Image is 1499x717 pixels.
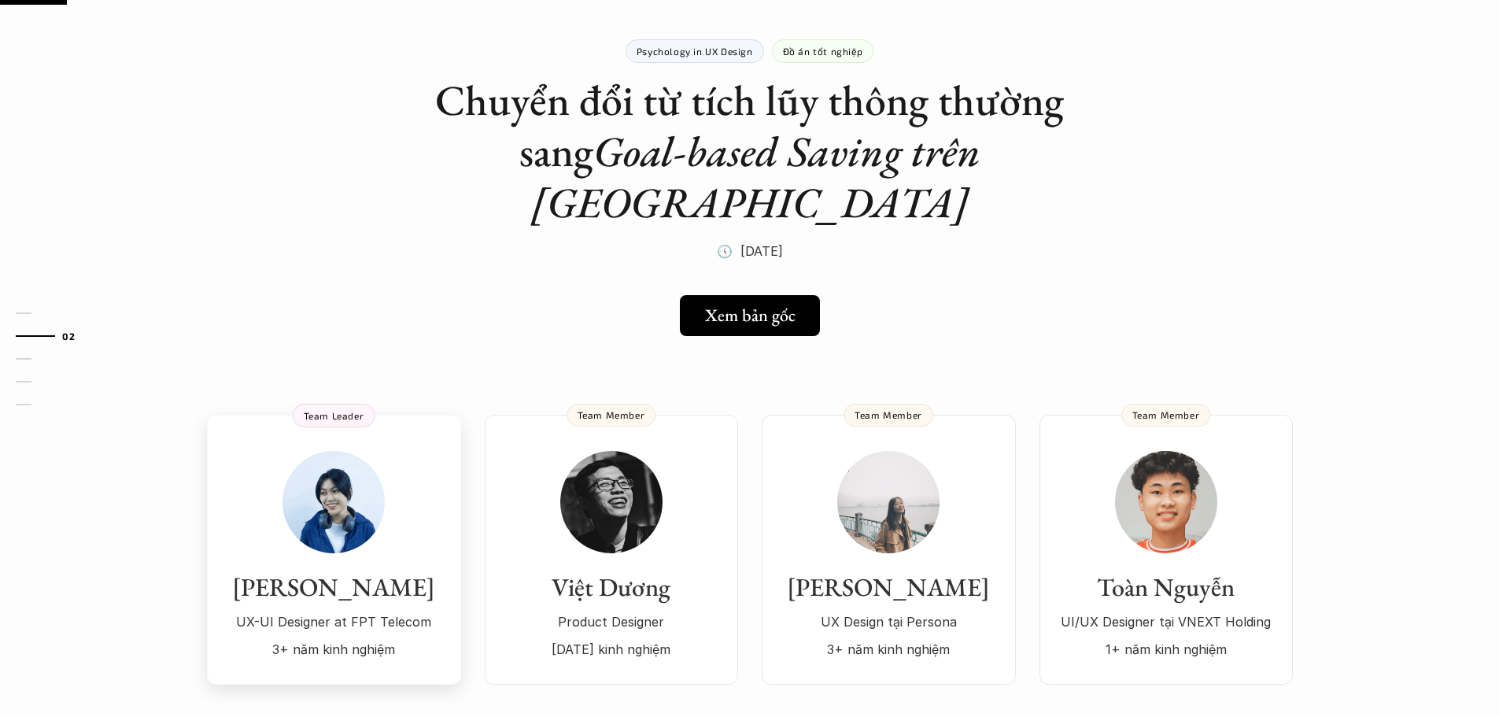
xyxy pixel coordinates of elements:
a: Việt DươngProduct Designer[DATE] kinh nghiệmTeam Member [485,415,738,685]
a: Xem bản gốc [680,295,820,336]
p: UX Design tại Persona [777,610,1000,634]
p: 1+ năm kinh nghiệm [1055,638,1277,661]
p: Product Designer [500,610,722,634]
p: UX-UI Designer at FPT Telecom [223,610,445,634]
p: 3+ năm kinh nghiệm [223,638,445,661]
h5: Xem bản gốc [705,305,796,326]
p: [DATE] kinh nghiệm [500,638,722,661]
h1: Chuyển đổi từ tích lũy thông thường sang [435,75,1065,227]
h3: Toàn Nguyễn [1055,572,1277,602]
a: 02 [16,327,90,346]
a: [PERSON_NAME]UX Design tại Persona3+ năm kinh nghiệmTeam Member [762,415,1016,685]
h3: [PERSON_NAME] [223,572,445,602]
p: UI/UX Designer tại VNEXT Holding [1055,610,1277,634]
p: Đồ án tốt nghiệp [783,46,863,57]
em: Goal-based Saving trên [GEOGRAPHIC_DATA] [531,124,990,230]
p: 🕔 [DATE] [717,239,783,263]
h3: [PERSON_NAME] [777,572,1000,602]
p: Team Member [855,409,922,420]
a: [PERSON_NAME]UX-UI Designer at FPT Telecom3+ năm kinh nghiệmTeam Leader [207,415,461,685]
p: Team Member [1132,409,1200,420]
p: Team Leader [304,410,364,421]
a: Toàn NguyễnUI/UX Designer tại VNEXT Holding1+ năm kinh nghiệmTeam Member [1039,415,1293,685]
p: Team Member [578,409,645,420]
strong: 02 [62,330,75,341]
h3: Việt Dương [500,572,722,602]
p: 3+ năm kinh nghiệm [777,638,1000,661]
p: Psychology in UX Design [637,46,753,57]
